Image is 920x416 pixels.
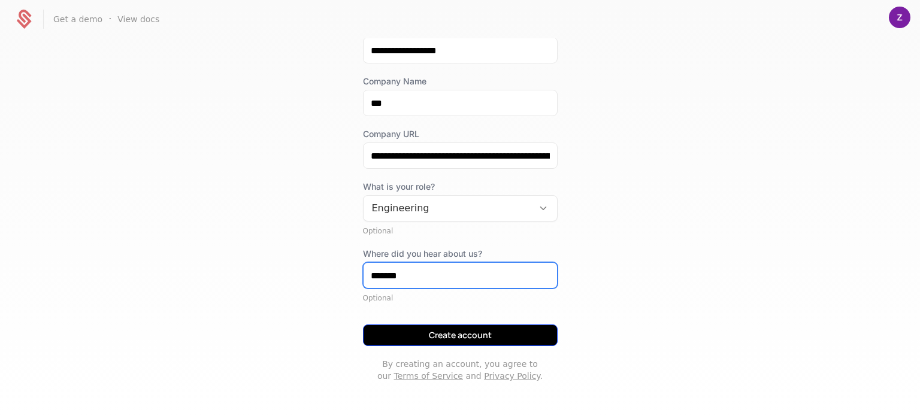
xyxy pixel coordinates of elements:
label: Company Name [363,75,558,87]
a: Terms of Service [394,371,463,381]
a: Get a demo [53,13,102,25]
label: Where did you hear about us? [363,248,558,260]
button: Open user button [889,7,910,28]
span: · [108,12,111,26]
span: What is your role? [363,181,558,193]
img: zee [889,7,910,28]
a: Privacy Policy [484,371,540,381]
p: By creating an account, you agree to our and . [363,358,558,382]
button: Create account [363,324,558,346]
label: Company URL [363,128,558,140]
div: Optional [363,226,558,236]
div: Optional [363,293,558,303]
a: View docs [117,13,159,25]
